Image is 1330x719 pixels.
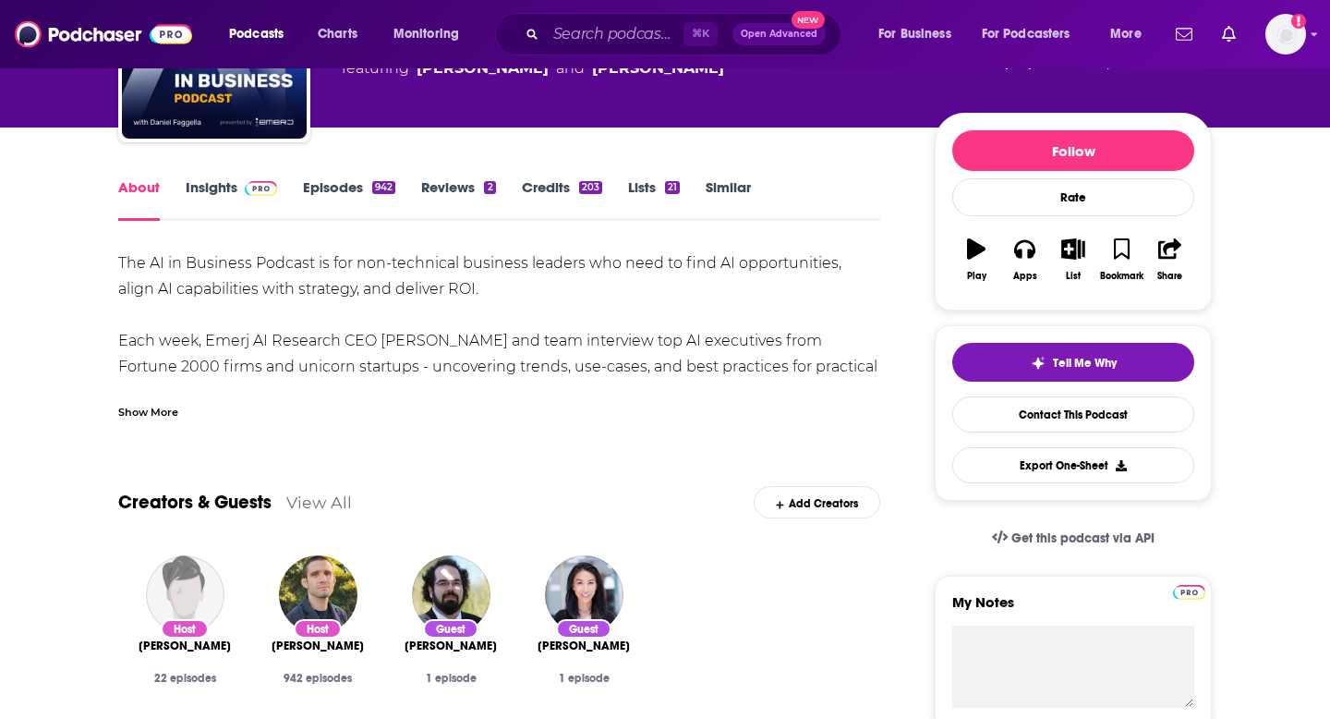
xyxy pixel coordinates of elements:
[1291,14,1306,29] svg: Add a profile image
[216,19,308,49] button: open menu
[1066,271,1081,282] div: List
[372,181,395,194] div: 942
[706,178,751,221] a: Similar
[1031,356,1046,371] img: tell me why sparkle
[545,555,623,634] img: Connie Chan
[513,13,859,55] div: Search podcasts, credits, & more...
[139,639,231,653] span: [PERSON_NAME]
[421,178,495,221] a: Reviews2
[556,619,611,639] div: Guest
[279,555,357,634] img: Dan Faggella
[1215,18,1243,50] a: Show notifications dropdown
[665,181,680,194] div: 21
[1265,14,1306,55] button: Show profile menu
[294,619,342,639] div: Host
[286,493,352,512] a: View All
[318,21,357,47] span: Charts
[1011,530,1155,546] span: Get this podcast via API
[628,178,680,221] a: Lists21
[522,178,602,221] a: Credits203
[405,639,497,653] a: Eliezer Yudkowsky
[405,639,497,653] span: [PERSON_NAME]
[952,178,1194,216] div: Rate
[952,130,1194,171] button: Follow
[952,343,1194,382] button: tell me why sparkleTell Me Why
[306,19,369,49] a: Charts
[161,619,209,639] div: Host
[118,178,160,221] a: About
[15,17,192,52] img: Podchaser - Follow, Share and Rate Podcasts
[952,447,1194,483] button: Export One-Sheet
[342,57,738,79] span: featuring
[1110,21,1142,47] span: More
[970,19,1097,49] button: open menu
[1173,582,1205,600] a: Pro website
[186,178,277,221] a: InsightsPodchaser Pro
[118,491,272,514] a: Creators & Guests
[977,516,1169,561] a: Get this podcast via API
[272,639,364,653] span: [PERSON_NAME]
[546,19,683,49] input: Search podcasts, credits, & more...
[1100,271,1143,282] div: Bookmark
[393,21,459,47] span: Monitoring
[878,21,951,47] span: For Business
[229,21,284,47] span: Podcasts
[1053,356,1117,371] span: Tell Me Why
[865,19,974,49] button: open menu
[967,271,986,282] div: Play
[538,639,630,653] span: [PERSON_NAME]
[417,57,549,79] a: Dan Faggella
[982,21,1070,47] span: For Podcasters
[579,181,602,194] div: 203
[266,672,369,685] div: 942 episodes
[1013,271,1037,282] div: Apps
[1173,585,1205,600] img: Podchaser Pro
[412,555,490,634] img: Eliezer Yudkowsky
[952,396,1194,433] a: Contact This Podcast
[133,672,236,685] div: 22 episodes
[1168,18,1200,50] a: Show notifications dropdown
[1146,226,1194,293] button: Share
[381,19,483,49] button: open menu
[532,672,635,685] div: 1 episode
[732,23,826,45] button: Open AdvancedNew
[139,639,231,653] a: Matthew DeMello
[1000,226,1048,293] button: Apps
[1097,226,1145,293] button: Bookmark
[484,181,495,194] div: 2
[1157,271,1182,282] div: Share
[399,672,502,685] div: 1 episode
[792,11,825,29] span: New
[592,57,724,79] a: Matthew DeMello
[1265,14,1306,55] img: User Profile
[146,555,224,634] img: Matthew DeMello
[1097,19,1165,49] button: open menu
[303,178,395,221] a: Episodes942
[118,250,880,483] div: The AI in Business Podcast is for non-technical business leaders who need to find AI opportunitie...
[556,57,585,79] span: and
[741,30,817,39] span: Open Advanced
[1049,226,1097,293] button: List
[538,639,630,653] a: Connie Chan
[754,486,880,518] div: Add Creators
[952,226,1000,293] button: Play
[952,593,1194,626] label: My Notes
[683,22,718,46] span: ⌘ K
[1265,14,1306,55] span: Logged in as carolinejames
[245,181,277,196] img: Podchaser Pro
[272,639,364,653] a: Dan Faggella
[423,619,478,639] div: Guest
